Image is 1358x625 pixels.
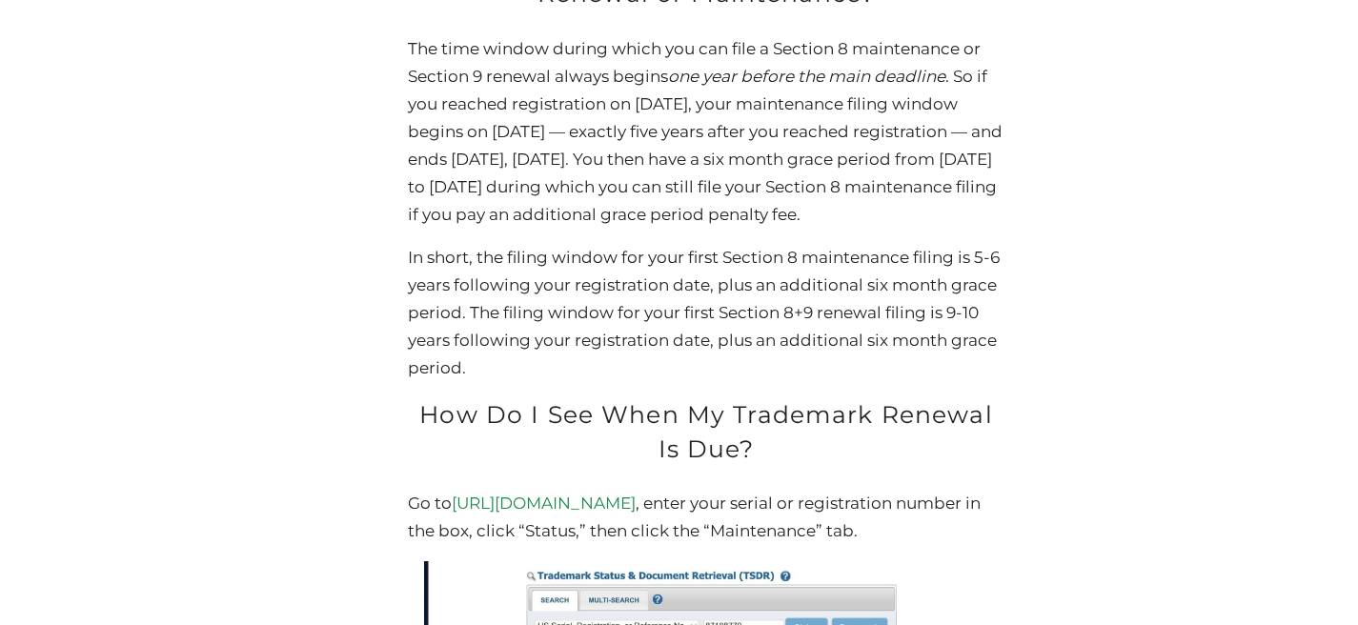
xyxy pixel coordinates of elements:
[452,494,636,513] a: [URL][DOMAIN_NAME]
[668,67,945,86] em: one year before the main deadline
[408,398,1005,466] h2: How Do I See When My Trademark Renewal Is Due?
[408,490,1005,545] p: Go to , enter your serial or registration number in the box, click “Status,” then click the “Main...
[408,35,1005,228] p: The time window during which you can file a Section 8 maintenance or Section 9 renewal always beg...
[408,244,1005,382] p: In short, the filing window for your first Section 8 maintenance filing is 5-6 years following yo...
